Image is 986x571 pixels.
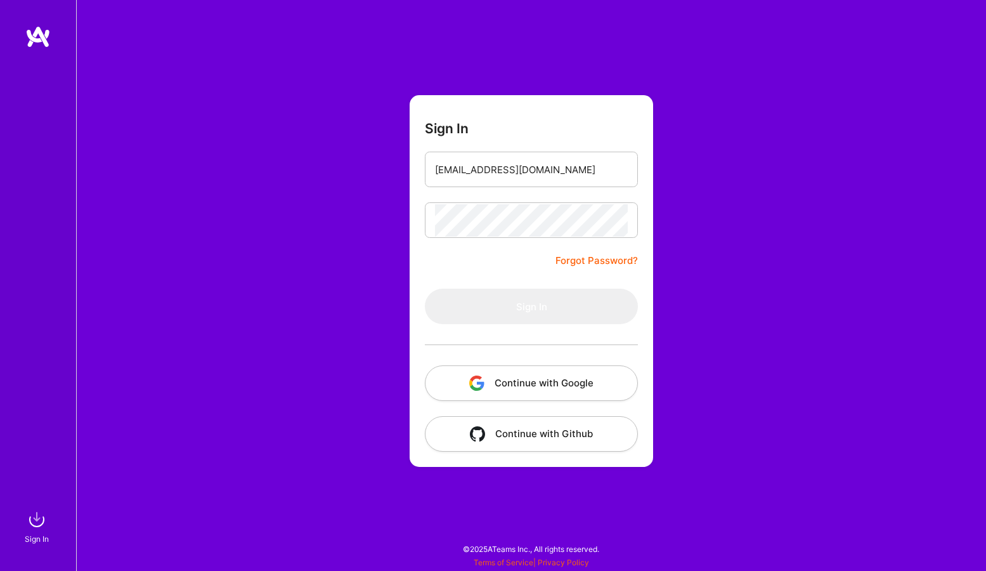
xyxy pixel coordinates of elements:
[27,507,49,546] a: sign inSign In
[435,154,628,186] input: Email...
[555,253,638,268] a: Forgot Password?
[538,558,589,567] a: Privacy Policy
[474,558,589,567] span: |
[425,365,638,401] button: Continue with Google
[474,558,533,567] a: Terms of Service
[76,533,986,565] div: © 2025 ATeams Inc., All rights reserved.
[25,532,49,546] div: Sign In
[470,426,485,442] img: icon
[425,121,469,136] h3: Sign In
[425,416,638,452] button: Continue with Github
[25,25,51,48] img: logo
[24,507,49,532] img: sign in
[469,376,484,391] img: icon
[425,289,638,324] button: Sign In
